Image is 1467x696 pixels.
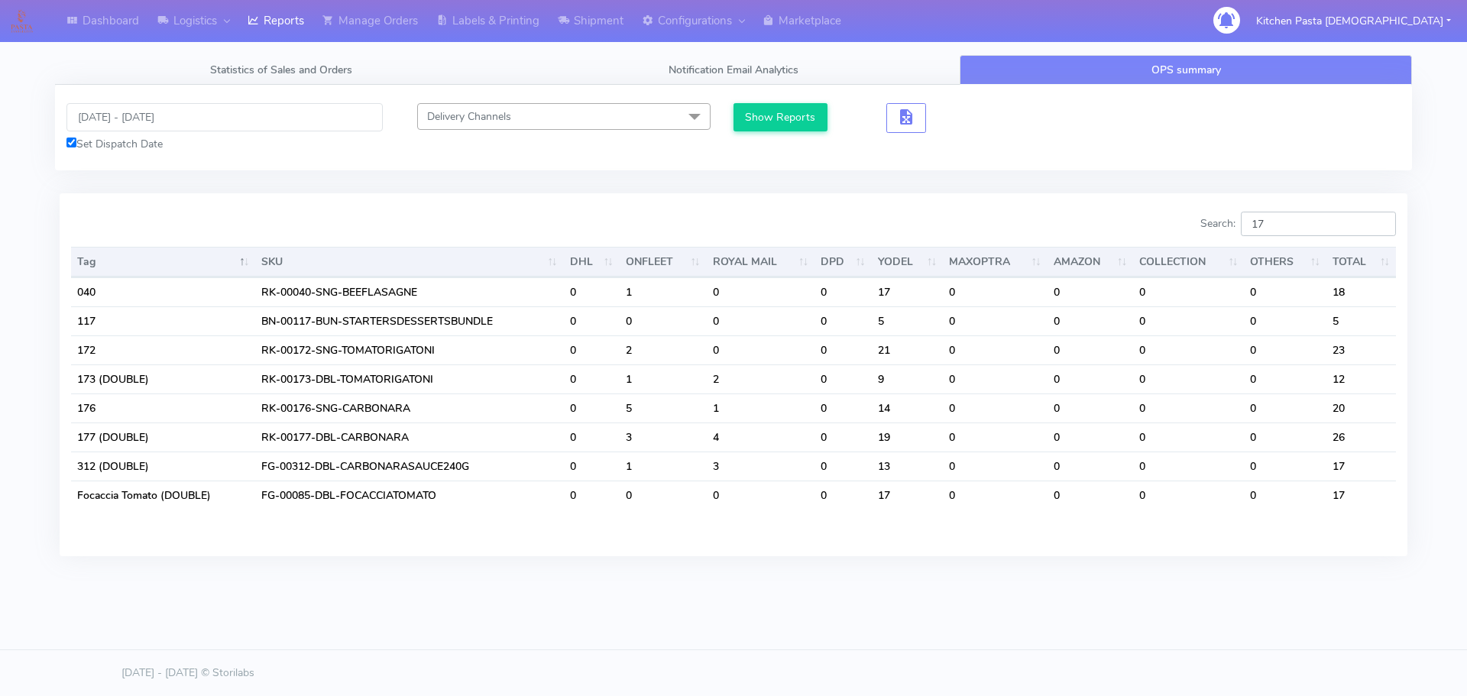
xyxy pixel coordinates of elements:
[1048,277,1133,306] td: 0
[707,364,815,393] td: 2
[872,364,944,393] td: 9
[943,452,1047,481] td: 0
[1326,452,1396,481] td: 17
[1244,364,1326,393] td: 0
[1133,481,1244,510] td: 0
[1133,277,1244,306] td: 0
[1244,452,1326,481] td: 0
[620,422,707,452] td: 3
[1048,306,1133,335] td: 0
[255,247,563,277] th: SKU: activate to sort column ascending
[66,136,383,152] div: Set Dispatch Date
[1326,247,1396,277] th: TOTAL : activate to sort column ascending
[733,103,827,131] button: Show Reports
[943,306,1047,335] td: 0
[872,247,944,277] th: YODEL : activate to sort column ascending
[1326,364,1396,393] td: 12
[564,393,620,422] td: 0
[1244,393,1326,422] td: 0
[1241,212,1396,236] input: Search:
[564,481,620,510] td: 0
[1326,422,1396,452] td: 26
[620,335,707,364] td: 2
[943,364,1047,393] td: 0
[814,306,872,335] td: 0
[707,481,815,510] td: 0
[1326,335,1396,364] td: 23
[1244,481,1326,510] td: 0
[814,364,872,393] td: 0
[620,247,707,277] th: ONFLEET : activate to sort column ascending
[620,364,707,393] td: 1
[255,422,563,452] td: RK-00177-DBL-CARBONARA
[814,335,872,364] td: 0
[1048,247,1133,277] th: AMAZON : activate to sort column ascending
[872,422,944,452] td: 19
[564,422,620,452] td: 0
[55,55,1412,85] ul: Tabs
[1244,335,1326,364] td: 0
[564,306,620,335] td: 0
[255,364,563,393] td: RK-00173-DBL-TOMATORIGATONI
[71,393,255,422] td: 176
[872,452,944,481] td: 13
[814,481,872,510] td: 0
[1244,247,1326,277] th: OTHERS : activate to sort column ascending
[707,277,815,306] td: 0
[564,277,620,306] td: 0
[814,452,872,481] td: 0
[872,335,944,364] td: 21
[255,452,563,481] td: FG-00312-DBL-CARBONARASAUCE240G
[872,393,944,422] td: 14
[669,63,798,77] span: Notification Email Analytics
[814,393,872,422] td: 0
[620,277,707,306] td: 1
[66,103,383,131] input: Pick the Daterange
[255,306,563,335] td: BN-00117-BUN-STARTERSDESSERTSBUNDLE
[943,335,1047,364] td: 0
[1200,212,1396,236] label: Search:
[1048,422,1133,452] td: 0
[943,422,1047,452] td: 0
[71,277,255,306] td: 040
[814,422,872,452] td: 0
[707,393,815,422] td: 1
[707,452,815,481] td: 3
[1151,63,1221,77] span: OPS summary
[255,335,563,364] td: RK-00172-SNG-TOMATORIGATONI
[814,277,872,306] td: 0
[620,393,707,422] td: 5
[71,247,255,277] th: Tag: activate to sort column descending
[71,335,255,364] td: 172
[1245,5,1462,37] button: Kitchen Pasta [DEMOGRAPHIC_DATA]
[1133,452,1244,481] td: 0
[707,306,815,335] td: 0
[71,422,255,452] td: 177 (DOUBLE)
[1326,306,1396,335] td: 5
[255,277,563,306] td: RK-00040-SNG-BEEFLASAGNE
[1048,335,1133,364] td: 0
[210,63,352,77] span: Statistics of Sales and Orders
[1048,452,1133,481] td: 0
[620,481,707,510] td: 0
[71,364,255,393] td: 173 (DOUBLE)
[427,109,511,124] span: Delivery Channels
[1326,277,1396,306] td: 18
[707,335,815,364] td: 0
[872,481,944,510] td: 17
[707,422,815,452] td: 4
[620,306,707,335] td: 0
[1133,247,1244,277] th: COLLECTION : activate to sort column ascending
[255,393,563,422] td: RK-00176-SNG-CARBONARA
[1048,393,1133,422] td: 0
[1133,422,1244,452] td: 0
[872,306,944,335] td: 5
[564,335,620,364] td: 0
[71,452,255,481] td: 312 (DOUBLE)
[1133,364,1244,393] td: 0
[564,364,620,393] td: 0
[1133,393,1244,422] td: 0
[1133,335,1244,364] td: 0
[1326,481,1396,510] td: 17
[1048,481,1133,510] td: 0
